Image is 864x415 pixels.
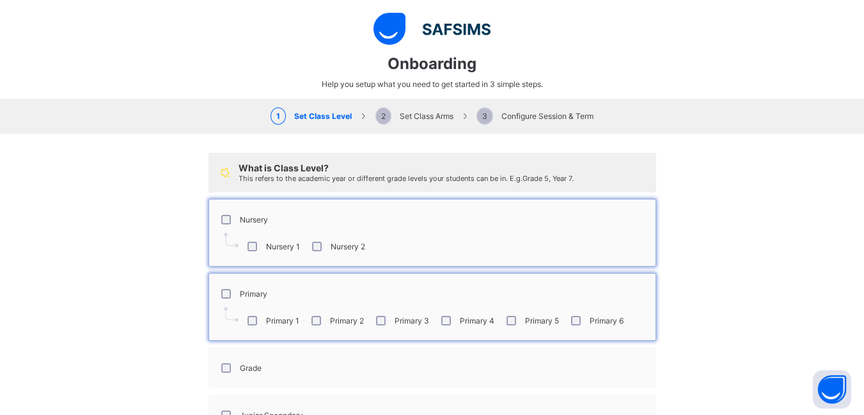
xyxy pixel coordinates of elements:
span: 2 [375,107,391,125]
label: Nursery [240,215,268,224]
label: Primary 1 [266,316,299,325]
span: What is Class Level? [239,162,329,173]
span: Configure Session & Term [476,111,593,121]
span: 1 [271,107,286,125]
label: Grade [240,363,262,373]
img: pointer.7d5efa4dba55a2dde3e22c45d215a0de.svg [224,307,239,322]
label: Nursery 2 [331,242,365,251]
button: Open asap [813,370,851,409]
label: Nursery 1 [266,242,300,251]
label: Primary [240,289,267,299]
label: Primary 4 [460,316,494,325]
label: Primary 3 [395,316,429,325]
span: Set Class Arms [375,111,453,121]
label: Primary 2 [330,316,364,325]
span: Onboarding [388,54,476,73]
label: Primary 5 [525,316,559,325]
span: 3 [476,107,493,125]
span: This refers to the academic year or different grade levels your students can be in. E.g. Grade 5,... [239,174,574,183]
span: Set Class Level [271,111,352,121]
img: logo [373,13,491,45]
img: pointer.7d5efa4dba55a2dde3e22c45d215a0de.svg [224,233,239,247]
span: Help you setup what you need to get started in 3 simple steps. [322,79,543,89]
label: Primary 6 [590,316,624,325]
